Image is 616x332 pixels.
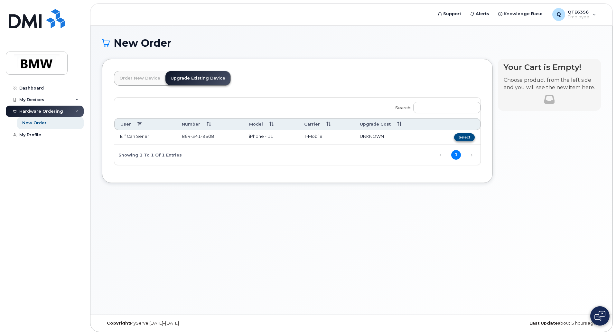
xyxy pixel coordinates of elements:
[107,321,130,326] strong: Copyright
[436,150,445,160] a: Previous
[243,118,298,130] th: Model: activate to sort column ascending
[504,77,595,91] p: Choose product from the left side and you will see the new item here.
[114,118,176,130] th: User: activate to sort column descending
[298,130,354,145] td: T-Mobile
[529,321,558,326] strong: Last Update
[165,71,230,85] a: Upgrade Existing Device
[176,118,243,130] th: Number: activate to sort column ascending
[102,37,601,49] h1: New Order
[191,134,201,139] span: 341
[413,102,481,113] input: Search:
[434,321,601,326] div: about 5 hours ago
[102,321,268,326] div: MyServe [DATE]–[DATE]
[391,98,481,116] label: Search:
[467,150,476,160] a: Next
[360,134,384,139] span: UNKNOWN
[298,118,354,130] th: Carrier: activate to sort column ascending
[114,71,165,85] a: Order New Device
[201,134,214,139] span: 9508
[114,130,176,145] td: Elif Can Sener
[354,118,432,130] th: Upgrade Cost: activate to sort column ascending
[182,134,214,139] span: 864
[594,311,605,321] img: Open chat
[451,150,461,160] a: 1
[504,63,595,71] h4: Your Cart is Empty!
[243,130,298,145] td: iPhone - 11
[454,133,475,141] button: Select
[114,149,182,160] div: Showing 1 to 1 of 1 entries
